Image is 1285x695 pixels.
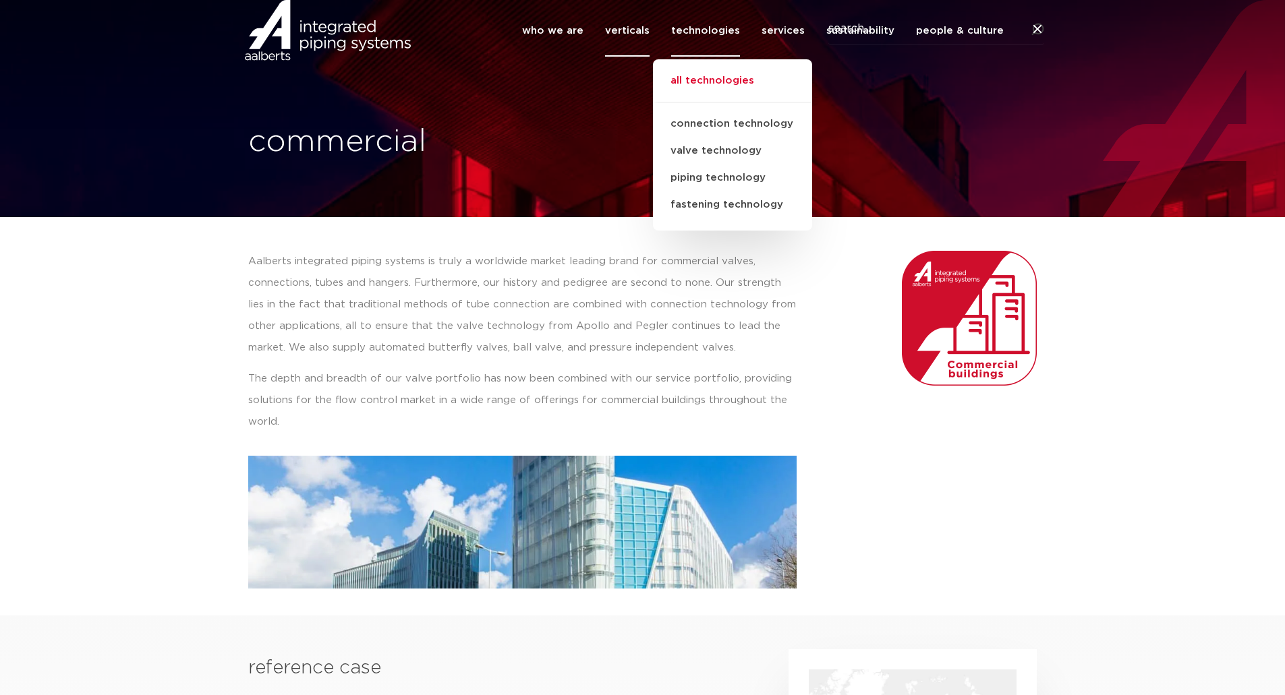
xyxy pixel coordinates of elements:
[522,5,583,57] a: who we are
[762,5,805,57] a: services
[653,73,812,102] a: all technologies
[248,368,797,433] p: The depth and breadth of our valve portfolio has now been combined with our service portfolio, pr...
[522,5,1004,57] nav: Menu
[671,5,740,57] a: technologies
[902,251,1037,386] img: Aalberts_IPS_icon_commercial_buildings_rgb
[826,5,894,57] a: sustainability
[653,164,812,191] a: piping technology
[248,121,636,164] h1: commercial
[653,59,812,231] ul: technologies
[653,191,812,218] a: fastening technology
[248,655,706,682] h3: reference case
[653,111,812,138] a: connection technology
[605,5,650,57] a: verticals
[653,138,812,164] a: valve technology
[248,251,797,359] p: Aalberts integrated piping systems is truly a worldwide market leading brand for commercial valve...
[916,5,1004,57] a: people & culture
